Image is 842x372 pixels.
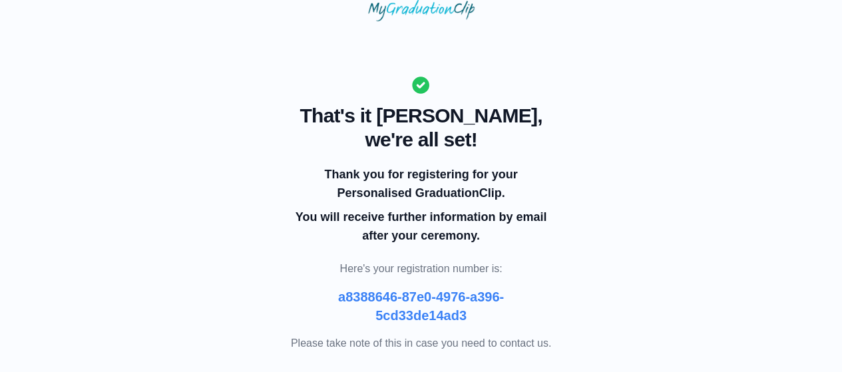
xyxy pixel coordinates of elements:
[338,289,504,323] b: a8388646-87e0-4976-a396-5cd33de14ad3
[291,104,551,128] span: That's it [PERSON_NAME],
[291,128,551,152] span: we're all set!
[291,261,551,277] p: Here's your registration number is:
[293,208,548,245] p: You will receive further information by email after your ceremony.
[293,165,548,202] p: Thank you for registering for your Personalised GraduationClip.
[291,335,551,351] p: Please take note of this in case you need to contact us.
